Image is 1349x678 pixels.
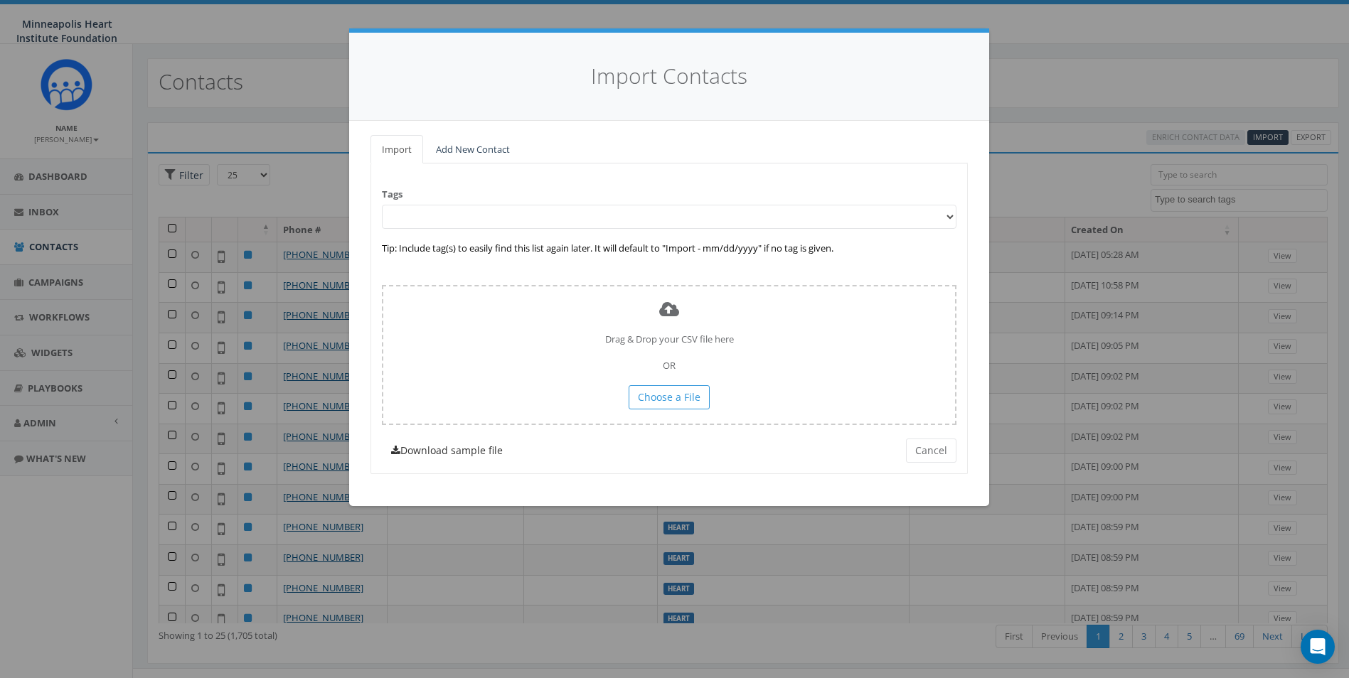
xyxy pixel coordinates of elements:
h4: Import Contacts [370,61,968,92]
label: Tip: Include tag(s) to easily find this list again later. It will default to "Import - mm/dd/yyyy... [382,242,833,255]
a: Import [370,135,423,164]
span: OR [663,359,676,372]
div: Drag & Drop your CSV file here [382,285,956,425]
span: Choose a File [638,390,700,404]
a: Download sample file [382,438,512,463]
label: Tags [382,188,402,201]
button: Cancel [906,438,956,463]
a: Add New Contact [425,135,521,164]
div: Open Intercom Messenger [1301,630,1335,664]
